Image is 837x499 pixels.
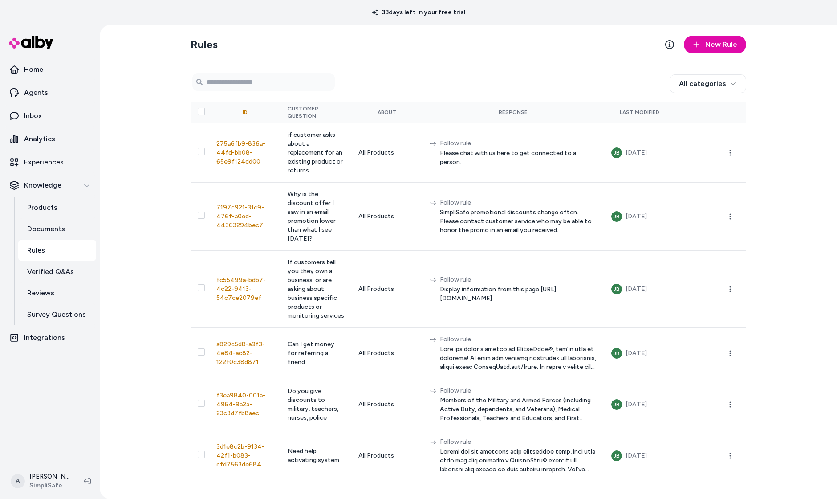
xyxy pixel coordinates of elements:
span: 7197c921-31c9-476f-a0ed-44363294bec7 [216,204,264,229]
button: JB [611,399,622,410]
p: [PERSON_NAME] [29,472,69,481]
button: New Rule [684,36,746,53]
div: [DATE] [626,399,647,410]
span: A [11,474,25,488]
p: Survey Questions [27,309,86,320]
p: Experiences [24,157,64,168]
p: Inbox [24,110,42,121]
div: [DATE] [626,147,647,158]
div: Response [429,109,597,116]
img: alby Logo [9,36,53,49]
button: JB [611,348,622,359]
button: Select row [198,348,205,356]
button: Select row [198,451,205,458]
div: Follow rule [440,335,597,344]
div: [DATE] [626,450,647,461]
div: Follow rule [440,139,597,148]
p: Analytics [24,134,55,144]
span: a829c5d8-a9f3-4e84-ac82-122f0c38d871 [216,340,265,366]
a: Survey Questions [18,304,96,325]
span: Why is the discount offer I saw in an email promotion lower than what I see [DATE]? [288,190,336,242]
button: Select row [198,212,205,219]
div: Follow rule [440,438,597,446]
a: Home [4,59,96,80]
button: A[PERSON_NAME]SimpliSafe [5,467,77,495]
span: Loremi dol sit ametcons adip elitseddoe temp, inci utla etdo mag aliq enimadm v QuisnoStru® exerc... [440,447,597,474]
p: Products [27,202,57,213]
p: Reviews [27,288,54,299]
button: JB [611,284,622,294]
a: Verified Q&As [18,261,96,282]
span: Please chat with us here to get connected to a person. [440,149,597,167]
p: Verified Q&As [27,266,74,277]
span: if customer asks about a replacement for an existing product or returns [288,131,343,174]
a: Inbox [4,105,96,127]
div: [DATE] [626,211,647,222]
p: 33 days left in your free trial [366,8,471,17]
div: All Products [358,451,415,460]
span: Need help activating system [288,447,339,464]
div: About [358,109,415,116]
div: All Products [358,212,415,221]
span: Members of the Military and Armed Forces (including Active Duty, dependents, and Veterans), Medic... [440,396,597,423]
button: Select row [198,148,205,155]
span: Lore ips dolor s ametco ad ElitseDdoe®, tem’in utla et dolorema! Al enim adm veniamq nostrudex ul... [440,345,597,372]
p: Agents [24,87,48,98]
div: [DATE] [626,284,647,294]
span: Display information from this page [URL][DOMAIN_NAME] [440,285,597,303]
a: Products [18,197,96,218]
span: Can I get money for referring a friend [288,340,334,366]
div: Follow rule [440,198,597,207]
span: 3d1e8c2b-9134-42f1-b083-cfd7563de684 [216,443,264,468]
p: Rules [27,245,45,256]
h2: Rules [191,37,218,52]
div: [DATE] [626,348,647,359]
button: JB [611,147,622,158]
div: All Products [358,148,415,157]
div: All Products [358,349,415,358]
button: Select row [198,400,205,407]
div: Follow rule [440,386,597,395]
span: fc55499a-bdb7-4c22-9413-54c7ce2079ef [216,276,266,302]
div: ID [243,109,248,116]
button: JB [611,211,622,222]
p: Home [24,64,43,75]
span: Do you give discounts to military, teachers, nurses, police [288,387,338,421]
a: Integrations [4,327,96,348]
span: 275a6fb9-836a-44fd-bb08-65e9f124dd00 [216,140,265,165]
span: New Rule [705,39,737,50]
div: Follow rule [440,275,597,284]
div: All Products [358,400,415,409]
div: All Products [358,285,415,294]
a: Agents [4,82,96,103]
a: Reviews [18,282,96,304]
p: Documents [27,224,65,234]
a: Experiences [4,151,96,173]
button: Select all [198,108,205,115]
button: JB [611,450,622,461]
button: All categories [670,74,746,93]
p: Integrations [24,332,65,343]
span: If customers tell you they own a business, or are asking about business specific products or moni... [288,258,344,319]
a: Analytics [4,128,96,150]
div: Customer Question [288,105,344,119]
button: Select row [198,284,205,291]
p: Knowledge [24,180,61,191]
span: f3ea9840-001a-4954-9a2a-23c3d7fb8aec [216,392,265,417]
button: Knowledge [4,175,96,196]
div: Last Modified [611,109,668,116]
a: Rules [18,240,96,261]
span: SimpliSafe [29,481,69,490]
a: Documents [18,218,96,240]
span: SimpliSafe promotional discounts change often. Please contact customer service who may be able to... [440,208,597,235]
